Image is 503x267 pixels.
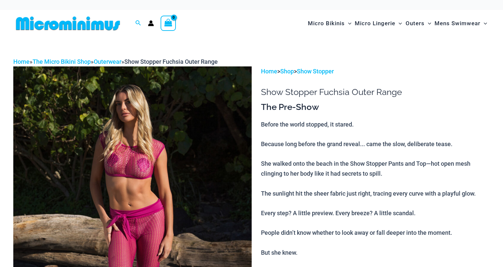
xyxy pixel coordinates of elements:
span: Outers [406,15,425,32]
span: Menu Toggle [395,15,402,32]
a: Home [13,58,30,65]
a: Mens SwimwearMenu ToggleMenu Toggle [433,13,489,34]
h1: Show Stopper Fuchsia Outer Range [261,87,490,97]
span: Micro Lingerie [355,15,395,32]
span: Micro Bikinis [308,15,345,32]
span: Menu Toggle [345,15,351,32]
a: Outerwear [94,58,121,65]
span: Menu Toggle [480,15,487,32]
a: Micro BikinisMenu ToggleMenu Toggle [306,13,353,34]
img: MM SHOP LOGO FLAT [13,16,123,31]
p: > > [261,66,490,76]
span: Mens Swimwear [435,15,480,32]
a: View Shopping Cart, empty [161,16,176,31]
span: Menu Toggle [425,15,431,32]
a: The Micro Bikini Shop [33,58,91,65]
nav: Site Navigation [305,12,490,35]
a: Home [261,68,277,75]
a: Account icon link [148,20,154,26]
a: Shop [280,68,294,75]
a: OutersMenu ToggleMenu Toggle [404,13,433,34]
a: Micro LingerieMenu ToggleMenu Toggle [353,13,404,34]
h3: The Pre-Show [261,102,490,113]
span: Show Stopper Fuchsia Outer Range [124,58,218,65]
a: Show Stopper [297,68,334,75]
a: Search icon link [135,19,141,28]
span: » » » [13,58,218,65]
